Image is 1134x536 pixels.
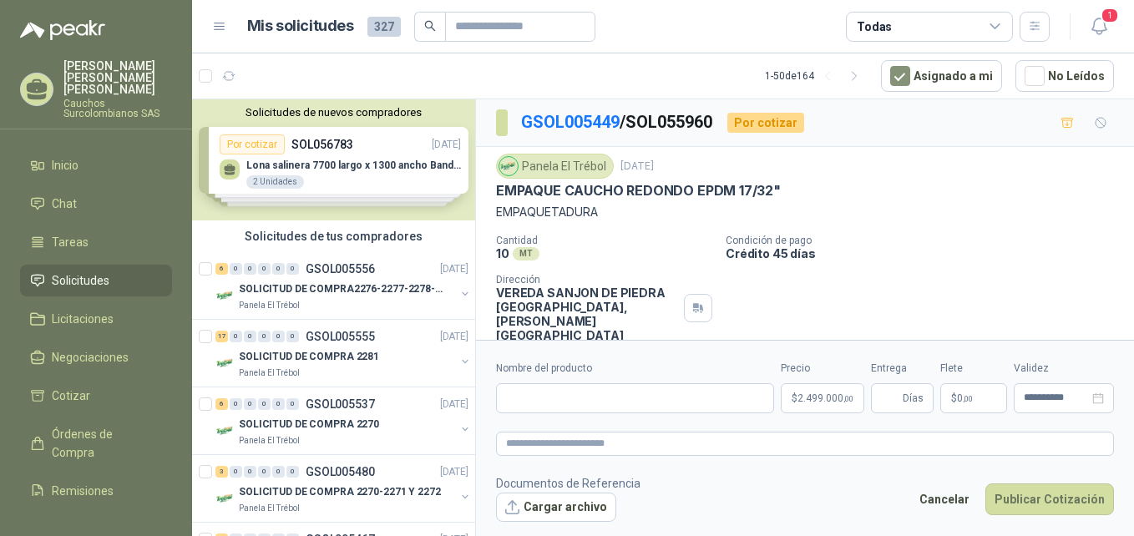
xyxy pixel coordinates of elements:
a: Solicitudes [20,265,172,296]
p: [DATE] [440,397,468,412]
div: 0 [244,331,256,342]
img: Company Logo [215,488,235,508]
p: GSOL005480 [306,466,375,478]
p: Panela El Trébol [239,299,300,312]
label: Nombre del producto [496,361,774,377]
div: 0 [258,331,271,342]
div: 0 [230,398,242,410]
span: 2.499.000 [797,393,853,403]
span: search [424,20,436,32]
span: Órdenes de Compra [52,425,156,462]
div: 0 [272,263,285,275]
div: 0 [258,263,271,275]
a: Remisiones [20,475,172,507]
span: Inicio [52,156,78,174]
div: 6 [215,398,228,410]
img: Company Logo [215,353,235,373]
div: 3 [215,466,228,478]
p: Panela El Trébol [239,434,300,448]
p: 10 [496,246,509,260]
div: 0 [230,263,242,275]
p: [DATE] [440,329,468,345]
p: $ 0,00 [940,383,1007,413]
span: 327 [367,17,401,37]
button: Publicar Cotización [985,483,1114,515]
p: [DATE] [440,464,468,480]
button: Asignado a mi [881,60,1002,92]
p: Cantidad [496,235,712,246]
img: Logo peakr [20,20,105,40]
p: EMPAQUETADURA [496,203,1114,221]
p: Cauchos Surcolombianos SAS [63,99,172,119]
div: 17 [215,331,228,342]
p: [DATE] [440,261,468,277]
label: Entrega [871,361,934,377]
p: Crédito 45 días [726,246,1127,260]
button: Cancelar [910,483,979,515]
div: 0 [286,263,299,275]
p: SOLICITUD DE COMPRA 2270-2271 Y 2272 [239,484,441,500]
div: 0 [286,398,299,410]
span: Cotizar [52,387,90,405]
p: GSOL005555 [306,331,375,342]
div: MT [513,247,539,260]
div: 0 [258,398,271,410]
p: GSOL005556 [306,263,375,275]
span: Tareas [52,233,89,251]
span: Negociaciones [52,348,129,367]
p: Dirección [496,274,677,286]
button: Cargar archivo [496,493,616,523]
span: Solicitudes [52,271,109,290]
a: 3 0 0 0 0 0 GSOL005480[DATE] Company LogoSOLICITUD DE COMPRA 2270-2271 Y 2272Panela El Trébol [215,462,472,515]
div: Todas [857,18,892,36]
a: 6 0 0 0 0 0 GSOL005537[DATE] Company LogoSOLICITUD DE COMPRA 2270Panela El Trébol [215,394,472,448]
button: 1 [1084,12,1114,42]
div: 0 [258,466,271,478]
img: Company Logo [215,286,235,306]
p: / SOL055960 [521,109,714,135]
button: Solicitudes de nuevos compradores [199,106,468,119]
p: SOLICITUD DE COMPRA 2270 [239,417,379,432]
span: Remisiones [52,482,114,500]
a: 17 0 0 0 0 0 GSOL005555[DATE] Company LogoSOLICITUD DE COMPRA 2281Panela El Trébol [215,326,472,380]
p: SOLICITUD DE COMPRA 2281 [239,349,379,365]
div: 0 [272,466,285,478]
span: 0 [957,393,973,403]
p: VEREDA SANJON DE PIEDRA [GEOGRAPHIC_DATA] , [PERSON_NAME][GEOGRAPHIC_DATA] [496,286,677,342]
div: 0 [230,466,242,478]
span: Licitaciones [52,310,114,328]
p: Panela El Trébol [239,367,300,380]
div: 0 [286,331,299,342]
img: Company Logo [499,157,518,175]
div: 0 [244,263,256,275]
div: Solicitudes de nuevos compradoresPor cotizarSOL056783[DATE] Lona salinera 7700 largo x 1300 ancho... [192,99,475,220]
p: Panela El Trébol [239,502,300,515]
a: Licitaciones [20,303,172,335]
label: Flete [940,361,1007,377]
span: Días [903,384,924,412]
img: Company Logo [215,421,235,441]
p: $2.499.000,00 [781,383,864,413]
div: 1 - 50 de 164 [765,63,868,89]
div: Solicitudes de tus compradores [192,220,475,252]
p: [PERSON_NAME] [PERSON_NAME] [PERSON_NAME] [63,60,172,95]
p: [DATE] [620,159,654,174]
div: Panela El Trébol [496,154,614,179]
a: Cotizar [20,380,172,412]
a: Negociaciones [20,341,172,373]
a: Chat [20,188,172,220]
span: ,00 [963,394,973,403]
a: Tareas [20,226,172,258]
p: Condición de pago [726,235,1127,246]
span: Chat [52,195,77,213]
p: EMPAQUE CAUCHO REDONDO EPDM 17/32" [496,182,781,200]
a: 6 0 0 0 0 0 GSOL005556[DATE] Company LogoSOLICITUD DE COMPRA2276-2277-2278-2284-2285-Panela El Tr... [215,259,472,312]
p: GSOL005537 [306,398,375,410]
div: 6 [215,263,228,275]
button: No Leídos [1015,60,1114,92]
span: 1 [1101,8,1119,23]
div: 0 [244,466,256,478]
label: Validez [1014,361,1114,377]
a: GSOL005449 [521,112,620,132]
div: 0 [272,331,285,342]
